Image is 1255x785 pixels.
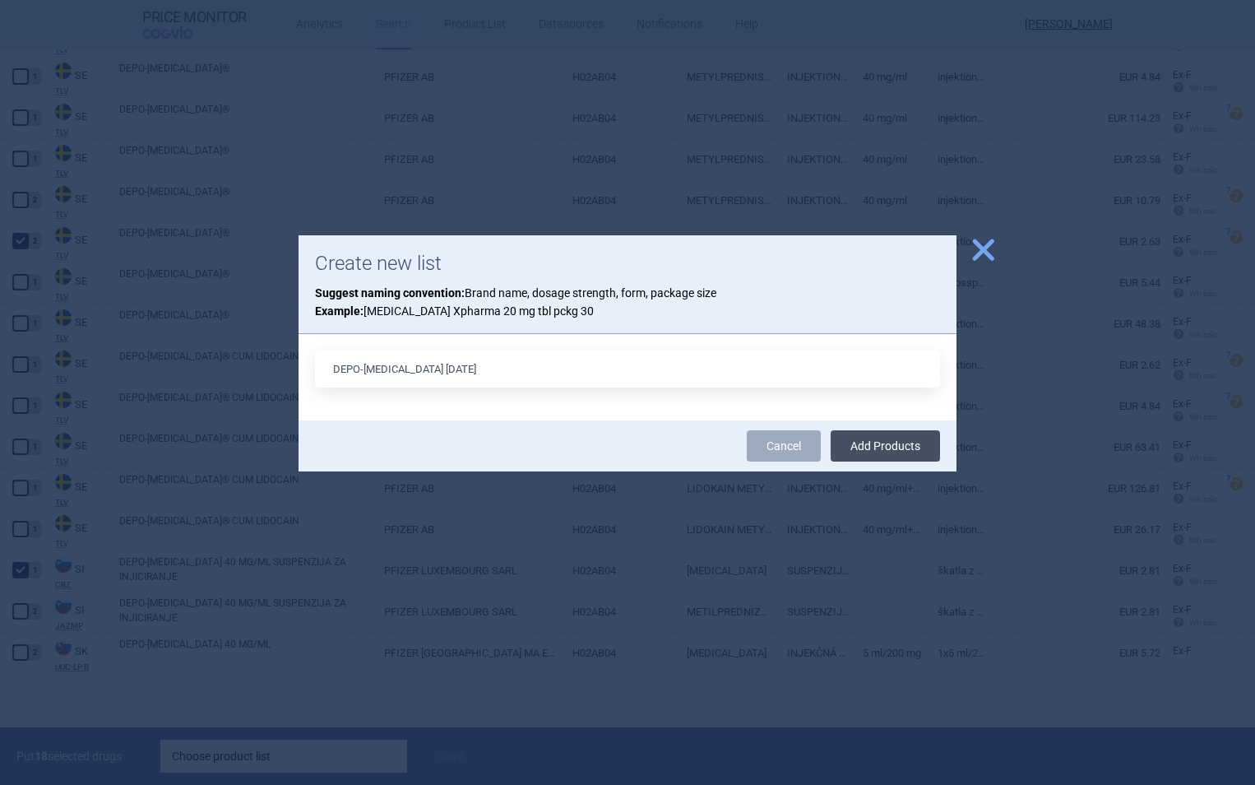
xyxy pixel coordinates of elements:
[315,304,364,318] strong: Example:
[315,252,940,276] h1: Create new list
[831,430,940,462] button: Add Products
[315,351,940,388] input: List name
[315,284,940,321] p: Brand name, dosage strength, form, package size [MEDICAL_DATA] Xpharma 20 mg tbl pckg 30
[315,286,465,300] strong: Suggest naming convention:
[747,430,821,462] a: Cancel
